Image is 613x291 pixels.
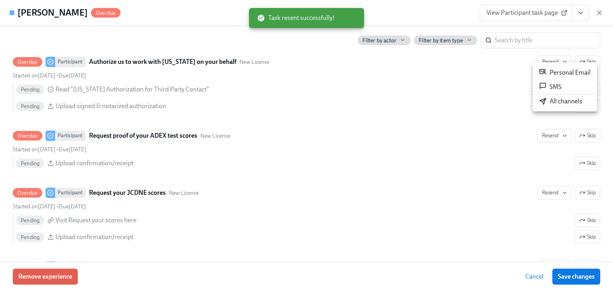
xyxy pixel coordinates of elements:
span: SMS [539,82,546,92]
span: Task resent successfully! [257,14,334,22]
div: All channels [539,97,582,106]
span: Personal Email [539,68,546,77]
div: Personal Email [539,68,591,77]
div: SMS [539,82,562,92]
